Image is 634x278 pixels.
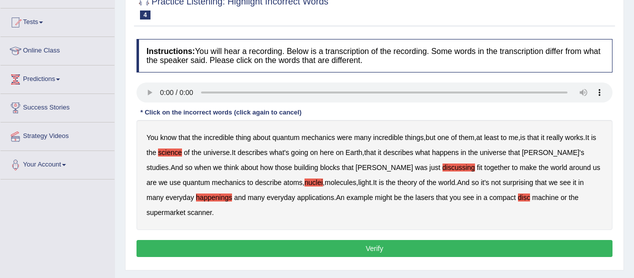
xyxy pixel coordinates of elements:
[512,163,518,171] b: to
[425,133,435,141] b: but
[336,193,344,201] b: An
[518,193,530,201] b: disc
[224,163,239,171] b: think
[320,163,340,171] b: blocks
[283,178,302,186] b: atoms
[247,193,264,201] b: many
[415,163,427,171] b: was
[170,163,183,171] b: And
[358,178,371,186] b: light
[291,148,308,156] b: going
[415,193,434,201] b: lasers
[437,133,449,141] b: one
[585,133,589,141] b: It
[550,163,567,171] b: world
[158,148,181,156] b: science
[247,178,253,186] b: to
[484,133,499,141] b: least
[294,163,318,171] b: building
[519,163,536,171] b: make
[532,193,558,201] b: machine
[191,148,201,156] b: the
[364,148,375,156] b: that
[477,163,482,171] b: fit
[578,178,584,186] b: in
[0,94,114,119] a: Success Stories
[146,47,195,55] b: Instructions:
[501,133,507,141] b: to
[459,133,474,141] b: them
[593,163,600,171] b: us
[386,178,395,186] b: the
[480,148,506,156] b: universe
[535,178,546,186] b: that
[140,10,150,19] span: 4
[146,193,163,201] b: many
[146,163,168,171] b: studies
[426,178,436,186] b: the
[560,193,566,201] b: or
[237,148,267,156] b: describes
[397,178,417,186] b: theory
[146,133,158,141] b: You
[373,133,403,141] b: incredible
[383,148,413,156] b: describes
[187,208,212,216] b: scanner
[231,148,235,156] b: It
[591,133,596,141] b: is
[0,8,114,33] a: Tests
[160,133,177,141] b: know
[324,178,356,186] b: molecules
[342,163,353,171] b: that
[463,193,474,201] b: see
[236,133,251,141] b: thing
[403,193,413,201] b: the
[468,148,477,156] b: the
[136,120,612,230] div: , , , . . , . , , , . . . .
[442,163,475,171] b: discussing
[541,133,544,141] b: it
[194,163,211,171] b: when
[539,163,548,171] b: the
[436,193,447,201] b: that
[196,193,232,201] b: happenings
[355,163,413,171] b: [PERSON_NAME]
[432,148,459,156] b: happens
[0,151,114,176] a: Your Account
[461,148,466,156] b: in
[297,193,334,201] b: applications
[136,107,305,117] div: * Click on the incorrect words (click again to cancel)
[379,178,384,186] b: is
[484,163,510,171] b: together
[559,178,571,186] b: see
[569,193,578,201] b: the
[527,133,539,141] b: that
[158,178,167,186] b: we
[394,193,402,201] b: be
[491,178,500,186] b: not
[565,133,583,141] b: works
[451,133,457,141] b: of
[269,148,289,156] b: what's
[136,240,612,257] button: Verify
[0,65,114,90] a: Predictions
[457,178,469,186] b: And
[255,178,281,186] b: describe
[146,148,156,156] b: the
[320,148,334,156] b: here
[471,178,479,186] b: so
[373,178,377,186] b: It
[192,133,201,141] b: the
[169,178,181,186] b: use
[301,133,335,141] b: mechanics
[354,133,371,141] b: many
[336,148,344,156] b: on
[178,133,190,141] b: that
[573,178,576,186] b: it
[346,193,373,201] b: example
[508,133,518,141] b: me
[253,133,270,141] b: about
[345,148,362,156] b: Earth
[405,133,423,141] b: things
[520,133,525,141] b: is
